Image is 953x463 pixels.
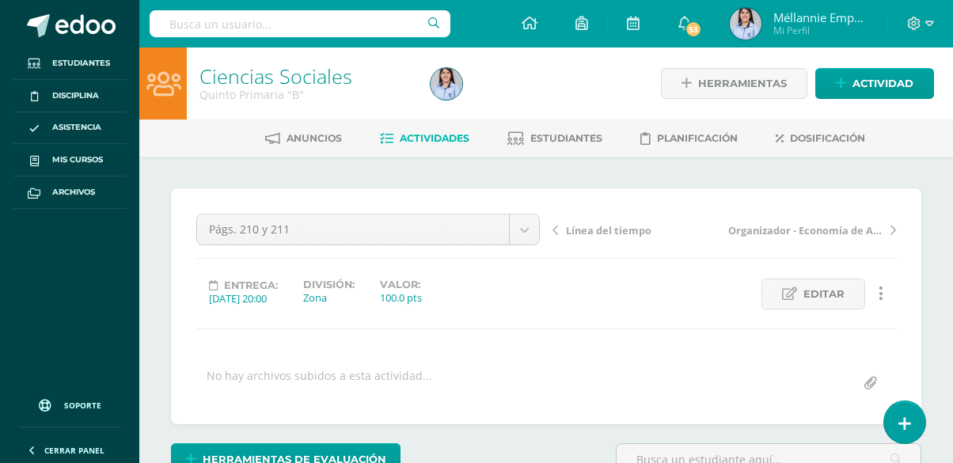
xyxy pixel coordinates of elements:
span: Dosificación [790,132,865,144]
span: Actividad [852,69,913,98]
label: Valor: [380,279,422,290]
a: Herramientas [661,68,807,99]
span: Archivos [52,186,95,199]
div: No hay archivos subidos a esta actividad... [207,368,432,399]
span: Actividades [400,132,469,144]
a: Mis cursos [13,144,127,176]
span: Herramientas [698,69,787,98]
span: Disciplina [52,89,99,102]
div: [DATE] 20:00 [209,291,278,306]
a: Estudiantes [507,126,602,151]
a: Línea del tiempo [552,222,724,237]
label: División: [303,279,355,290]
a: Estudiantes [13,47,127,80]
div: Quinto Primaria 'B' [199,87,412,102]
img: 76fcc2e13d040dcfdb6b95951c62539a.png [431,68,462,100]
span: Planificación [657,132,738,144]
a: Dosificación [776,126,865,151]
a: Soporte [19,384,120,423]
span: Anuncios [287,132,342,144]
a: Archivos [13,176,127,209]
img: 76fcc2e13d040dcfdb6b95951c62539a.png [730,8,761,40]
a: Planificación [640,126,738,151]
a: Págs. 210 y 211 [197,214,539,245]
span: Entrega: [224,279,278,291]
span: Mis cursos [52,154,103,166]
input: Busca un usuario... [150,10,450,37]
span: Cerrar panel [44,445,104,456]
a: Actividad [815,68,934,99]
span: Asistencia [52,121,101,134]
a: Anuncios [265,126,342,151]
div: Zona [303,290,355,305]
a: Asistencia [13,112,127,145]
a: Organizador - Economía de América [724,222,896,237]
a: Actividades [380,126,469,151]
span: Mi Perfil [773,24,868,37]
span: 53 [685,21,702,38]
span: Págs. 210 y 211 [209,214,497,245]
span: Soporte [64,400,101,411]
span: Línea del tiempo [566,223,651,237]
h1: Ciencias Sociales [199,65,412,87]
span: Editar [803,279,845,309]
a: Ciencias Sociales [199,63,352,89]
span: Estudiantes [530,132,602,144]
span: Estudiantes [52,57,110,70]
span: Méllannie Emperatríz [773,9,868,25]
div: 100.0 pts [380,290,422,305]
span: Organizador - Economía de América [728,223,883,237]
a: Disciplina [13,80,127,112]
